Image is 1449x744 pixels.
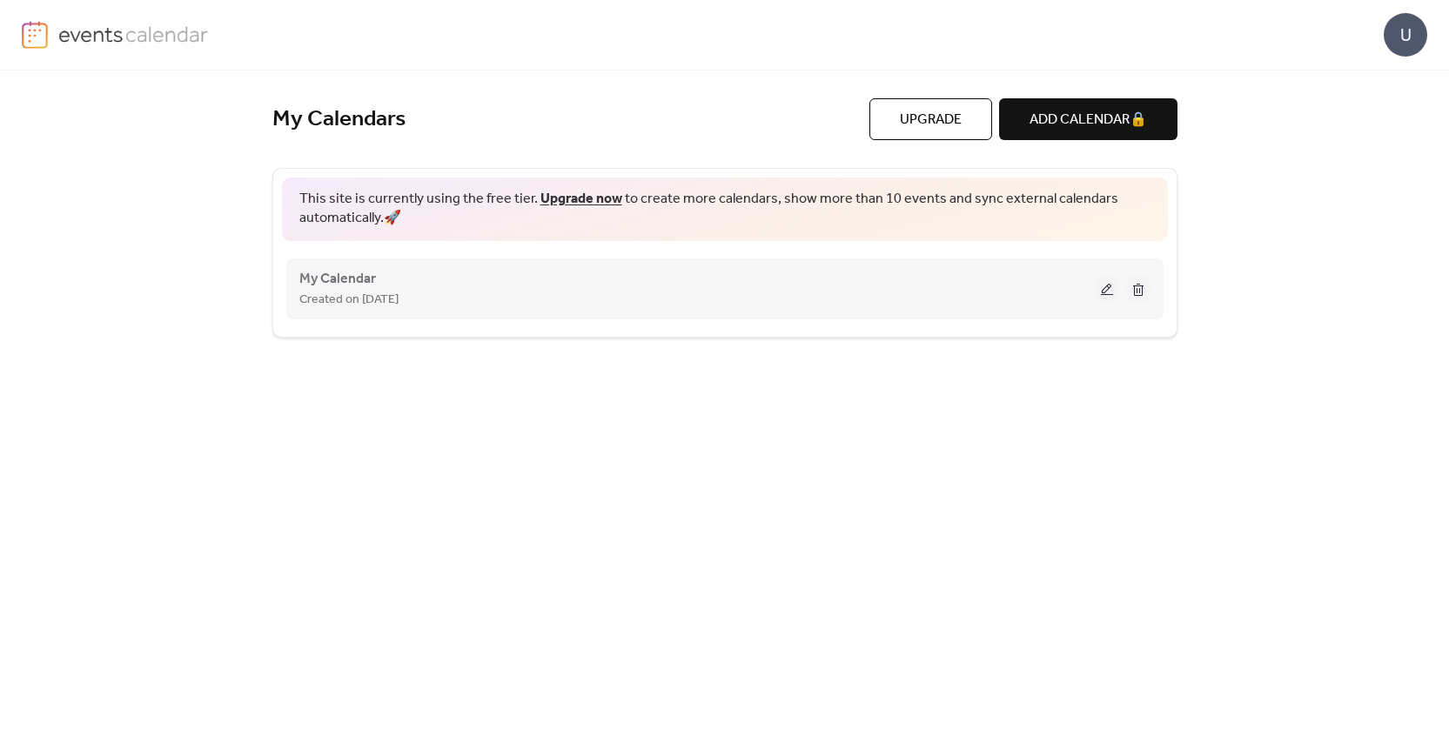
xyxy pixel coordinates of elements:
[299,190,1150,229] span: This site is currently using the free tier. to create more calendars, show more than 10 events an...
[22,21,48,49] img: logo
[900,110,962,131] span: Upgrade
[1384,13,1427,57] div: U
[58,21,209,47] img: logo-type
[272,105,869,134] div: My Calendars
[299,274,376,284] a: My Calendar
[540,185,622,212] a: Upgrade now
[869,98,992,140] button: Upgrade
[299,269,376,290] span: My Calendar
[299,290,399,311] span: Created on [DATE]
